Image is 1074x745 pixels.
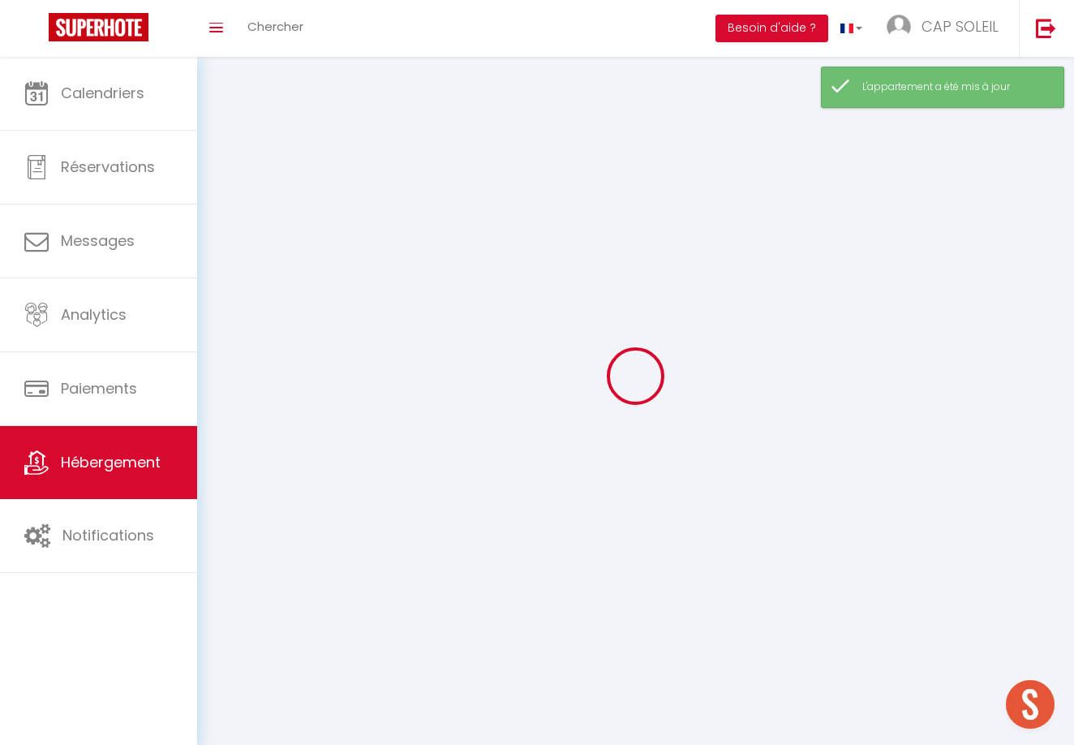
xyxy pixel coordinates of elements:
[921,16,999,37] span: CAP SOLEIL
[61,304,127,325] span: Analytics
[61,157,155,177] span: Réservations
[61,83,144,103] span: Calendriers
[715,15,828,42] button: Besoin d'aide ?
[49,13,148,41] img: Super Booking
[62,525,154,545] span: Notifications
[61,452,161,472] span: Hébergement
[61,230,135,251] span: Messages
[247,18,303,35] span: Chercher
[862,80,1047,95] div: L'appartement a été mis à jour
[887,15,911,39] img: ...
[1036,18,1056,38] img: logout
[1006,680,1055,729] div: Ouvrir le chat
[61,378,137,398] span: Paiements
